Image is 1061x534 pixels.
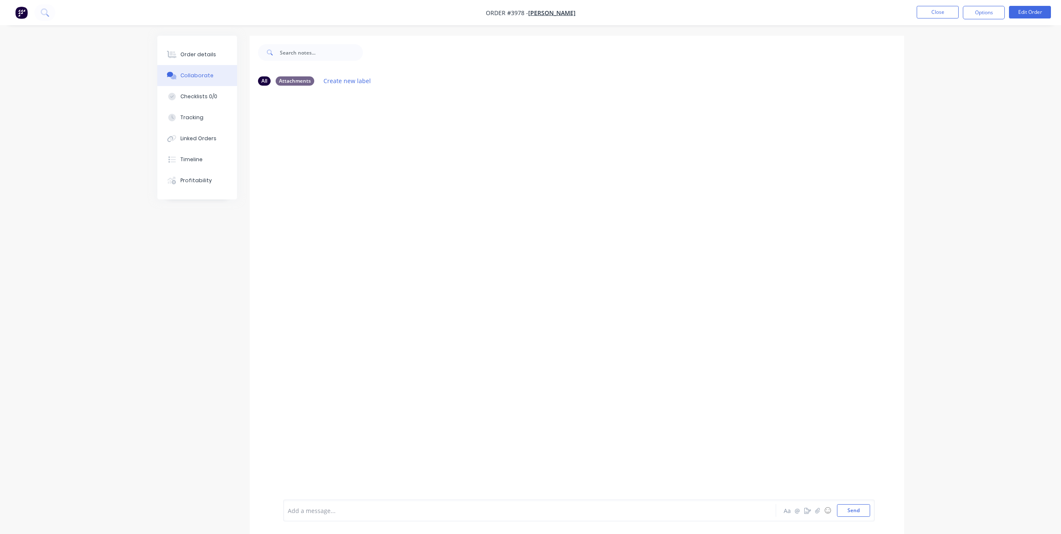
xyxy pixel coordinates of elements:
div: All [258,76,271,86]
button: ☺ [823,505,833,516]
button: Order details [157,44,237,65]
button: Tracking [157,107,237,128]
button: Linked Orders [157,128,237,149]
button: Create new label [319,75,375,86]
div: Checklists 0/0 [180,93,217,100]
button: Checklists 0/0 [157,86,237,107]
div: Attachments [276,76,314,86]
a: [PERSON_NAME] [528,9,576,17]
div: Collaborate [180,72,214,79]
div: Order details [180,51,216,58]
button: @ [792,505,803,516]
button: Send [837,504,870,517]
span: Order #3978 - [486,9,528,17]
button: Profitability [157,170,237,191]
input: Search notes... [280,44,363,61]
button: Close [917,6,959,18]
button: Edit Order [1009,6,1051,18]
button: Collaborate [157,65,237,86]
img: Factory [15,6,28,19]
button: Aa [782,505,792,516]
div: Tracking [180,114,203,121]
div: Timeline [180,156,203,163]
button: Options [963,6,1005,19]
div: Linked Orders [180,135,216,142]
button: Timeline [157,149,237,170]
div: Profitability [180,177,212,184]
